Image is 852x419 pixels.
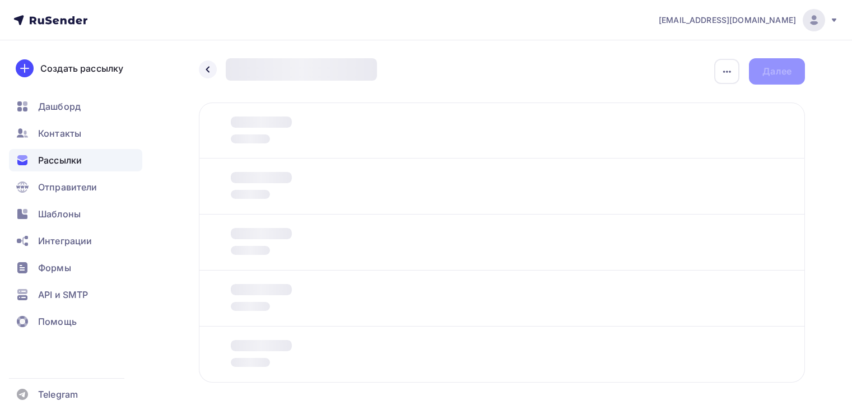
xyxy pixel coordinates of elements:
span: Telegram [38,388,78,401]
a: Рассылки [9,149,142,171]
a: Шаблоны [9,203,142,225]
a: Формы [9,257,142,279]
a: [EMAIL_ADDRESS][DOMAIN_NAME] [659,9,839,31]
span: [EMAIL_ADDRESS][DOMAIN_NAME] [659,15,796,26]
span: Отправители [38,180,97,194]
span: API и SMTP [38,288,88,301]
span: Интеграции [38,234,92,248]
span: Дашборд [38,100,81,113]
div: Создать рассылку [40,62,123,75]
span: Рассылки [38,153,82,167]
a: Отправители [9,176,142,198]
span: Контакты [38,127,81,140]
a: Дашборд [9,95,142,118]
span: Формы [38,261,71,274]
span: Шаблоны [38,207,81,221]
a: Контакты [9,122,142,145]
span: Помощь [38,315,77,328]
